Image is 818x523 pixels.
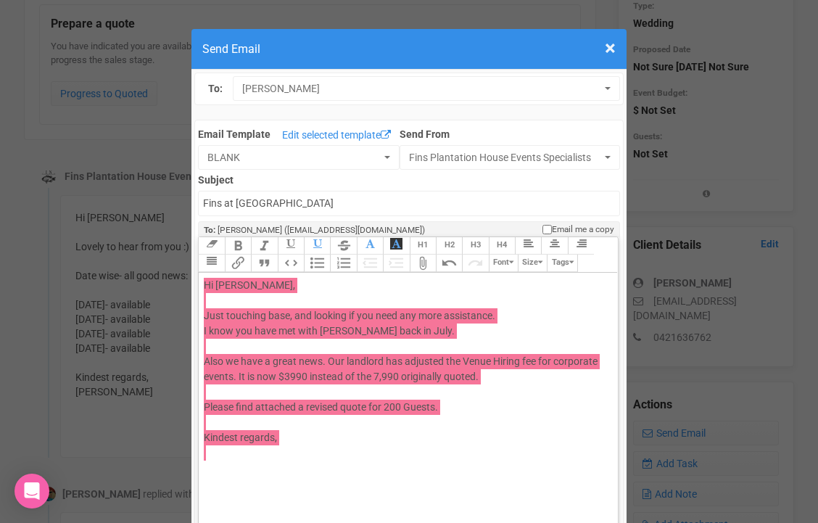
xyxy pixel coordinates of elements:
button: Align Center [541,237,567,255]
span: × [605,36,616,60]
span: Fins Plantation House Events Specialists [409,150,601,165]
strong: To: [204,225,215,235]
button: Increase Level [383,255,409,272]
button: Attach Files [410,255,436,272]
button: Clear Formatting at cursor [198,237,224,255]
button: Font Background [383,237,409,255]
button: Bullets [304,255,330,272]
label: Send From [400,124,620,141]
button: Heading 4 [489,237,515,255]
button: Heading 3 [462,237,488,255]
button: Size [518,255,547,272]
button: Font [489,255,518,272]
div: Open Intercom Messenger [15,474,49,508]
button: Redo [462,255,488,272]
span: H2 [445,240,455,250]
button: Link [225,255,251,272]
span: [PERSON_NAME] [242,81,600,96]
label: Subject [198,170,619,187]
button: Heading 1 [410,237,436,255]
label: Email Template [198,127,270,141]
h4: Send Email [202,40,616,58]
button: Italic [251,237,277,255]
button: Font Colour [357,237,383,255]
button: Quote [251,255,277,272]
button: Bold [225,237,251,255]
label: To: [208,81,223,96]
button: Decrease Level [357,255,383,272]
span: H1 [418,240,428,250]
span: BLANK [207,150,381,165]
button: Tags [547,255,578,272]
button: Align Right [568,237,594,255]
span: Email me a copy [552,223,614,236]
button: Align Justified [198,255,224,272]
button: Heading 2 [436,237,462,255]
a: Edit selected template [278,127,394,145]
span: H3 [471,240,481,250]
div: Hi [PERSON_NAME], Just touching base, and looking if you need any more assistance. I know you hav... [204,278,607,476]
button: Strikethrough [330,237,356,255]
button: Undo [436,255,462,272]
button: Underline [278,237,304,255]
button: Code [278,255,304,272]
button: Underline Colour [304,237,330,255]
button: Align Left [515,237,541,255]
span: H4 [497,240,507,250]
button: Numbers [330,255,356,272]
span: [PERSON_NAME] ([EMAIL_ADDRESS][DOMAIN_NAME]) [218,225,425,235]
